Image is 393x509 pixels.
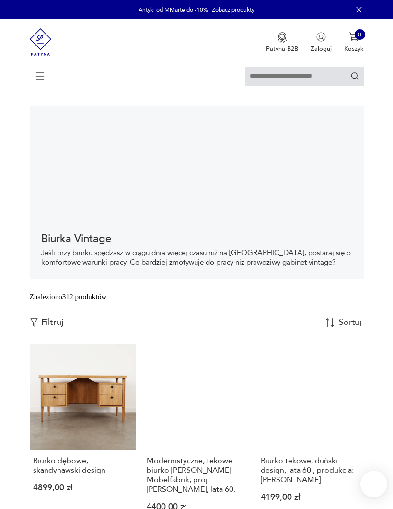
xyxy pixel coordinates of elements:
iframe: Smartsupp widget button [360,471,387,497]
h3: Biurko dębowe, skandynawski design [33,456,132,475]
img: 217794b411677fc89fd9d93ef6550404.webp [30,106,364,221]
button: Szukaj [350,71,359,81]
p: Filtruj [41,317,63,328]
button: Patyna B2B [266,32,298,53]
button: 0Koszyk [344,32,364,53]
a: Zobacz produkty [212,6,254,13]
img: Patyna - sklep z meblami i dekoracjami vintage [30,19,52,65]
p: 4199,00 zł [261,494,360,501]
a: Ikona medaluPatyna B2B [266,32,298,53]
h3: Biurko tekowe, duński design, lata 60., produkcja: [PERSON_NAME] [261,456,360,485]
p: Jeśli przy biurku spędzasz w ciągu dnia więcej czasu niż na [GEOGRAPHIC_DATA], postaraj się o kom... [41,248,352,267]
img: Ikonka użytkownika [316,32,326,42]
p: Koszyk [344,45,364,53]
div: Znaleziono 312 produktów [30,291,107,302]
p: Zaloguj [311,45,332,53]
h3: Modernistyczne, tekowe biurko [PERSON_NAME] Mobelfabrik, proj. [PERSON_NAME], lata 60. [147,456,246,494]
h1: Biurka Vintage [41,233,352,244]
img: Ikona medalu [277,32,287,43]
img: Ikonka filtrowania [30,318,38,327]
p: Antyki od MMarte do -10% [139,6,208,13]
img: Sort Icon [325,318,335,327]
button: Filtruj [30,317,63,328]
p: 4899,00 zł [33,485,132,492]
button: Zaloguj [311,32,332,53]
p: Patyna B2B [266,45,298,53]
img: Ikona koszyka [349,32,358,42]
div: Sortuj według daty dodania [339,318,363,327]
div: 0 [355,29,365,40]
